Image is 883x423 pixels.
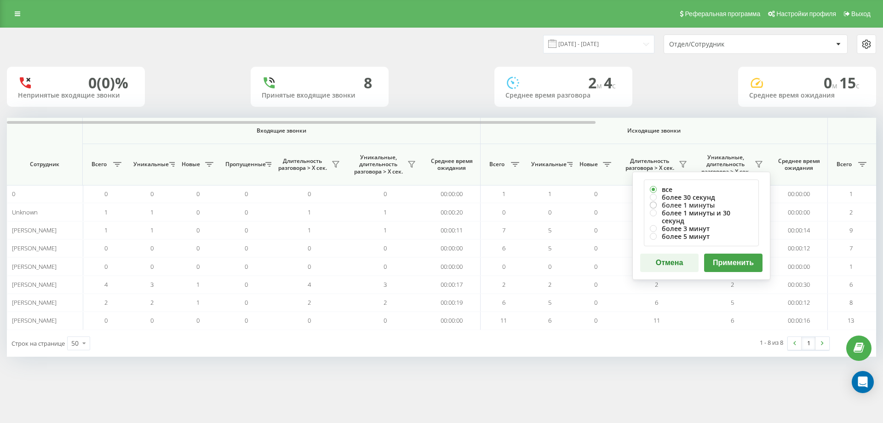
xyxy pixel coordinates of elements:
span: 3 [384,280,387,289]
span: 11 [500,316,507,324]
span: 3 [150,280,154,289]
span: 1 [308,226,311,234]
span: 2 [308,298,311,307]
span: 0 [245,298,248,307]
span: 0 [104,316,108,324]
span: 0 [594,226,597,234]
button: Отмена [640,254,699,272]
span: 0 [196,262,200,271]
td: 00:00:19 [423,294,481,312]
span: 0 [245,190,248,198]
span: Всего [87,161,110,168]
div: 1 - 8 из 8 [760,338,783,347]
span: 1 [548,190,551,198]
span: 2 [655,280,658,289]
td: 00:00:11 [423,221,481,239]
td: 00:00:12 [770,239,828,257]
span: 0 [548,208,551,216]
div: 0 (0)% [88,74,128,92]
span: 6 [502,244,505,252]
span: 0 [150,262,154,271]
span: [PERSON_NAME] [12,316,57,324]
span: 1 [196,298,200,307]
span: 0 [384,262,387,271]
span: c [612,81,616,91]
span: 0 [594,208,597,216]
span: 0 [594,244,597,252]
span: [PERSON_NAME] [12,262,57,271]
span: Выход [851,10,871,17]
span: Всего [832,161,855,168]
span: 0 [150,190,154,198]
span: Unknown [12,208,38,216]
td: 00:00:30 [770,276,828,294]
span: 0 [824,73,839,93]
span: 0 [245,280,248,289]
span: Уникальные [133,161,166,168]
span: 2 [849,208,853,216]
td: 00:00:16 [770,312,828,330]
span: Пропущенные [225,161,263,168]
a: 1 [802,337,815,350]
span: [PERSON_NAME] [12,226,57,234]
div: Принятые входящие звонки [262,92,378,99]
span: Уникальные [531,161,564,168]
td: 00:00:17 [423,276,481,294]
div: Среднее время разговора [505,92,621,99]
span: Новые [577,161,600,168]
span: 1 [150,226,154,234]
span: 6 [731,316,734,324]
span: 1 [104,226,108,234]
label: более 1 минуты и 30 секунд [650,209,753,225]
span: 2 [502,280,505,289]
span: 1 [502,190,505,198]
span: 0 [196,244,200,252]
span: [PERSON_NAME] [12,298,57,307]
span: 0 [150,244,154,252]
span: Среднее время ожидания [430,157,473,172]
span: 1 [104,208,108,216]
td: 00:00:00 [770,203,828,221]
span: Новые [179,161,202,168]
span: 1 [849,262,853,271]
span: 0 [12,190,15,198]
span: 0 [308,190,311,198]
span: 2 [548,280,551,289]
span: 0 [594,190,597,198]
span: Уникальные, длительность разговора > Х сек. [352,154,405,175]
span: 11 [654,316,660,324]
span: 6 [849,280,853,289]
span: 5 [548,298,551,307]
span: 0 [196,208,200,216]
span: 0 [594,280,597,289]
span: 1 [849,190,853,198]
span: 0 [308,262,311,271]
span: 2 [104,298,108,307]
div: Среднее время ожидания [749,92,865,99]
span: 0 [502,208,505,216]
span: 0 [245,208,248,216]
span: Строк на странице [11,339,65,348]
span: c [856,81,860,91]
div: Непринятые входящие звонки [18,92,134,99]
span: Длительность разговора > Х сек. [276,157,329,172]
span: 0 [196,316,200,324]
span: 0 [308,244,311,252]
span: Всего [485,161,508,168]
span: 2 [150,298,154,307]
td: 00:00:00 [423,312,481,330]
span: 7 [849,244,853,252]
span: 0 [384,244,387,252]
span: 8 [849,298,853,307]
span: 13 [848,316,854,324]
span: 1 [384,208,387,216]
label: более 1 минуты [650,201,753,209]
span: 1 [384,226,387,234]
span: 0 [548,262,551,271]
td: 00:00:00 [423,239,481,257]
span: Входящие звонки [107,127,456,134]
span: Реферальная программа [685,10,760,17]
span: 4 [604,73,616,93]
div: Open Intercom Messenger [852,371,874,393]
span: Исходящие звонки [502,127,806,134]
